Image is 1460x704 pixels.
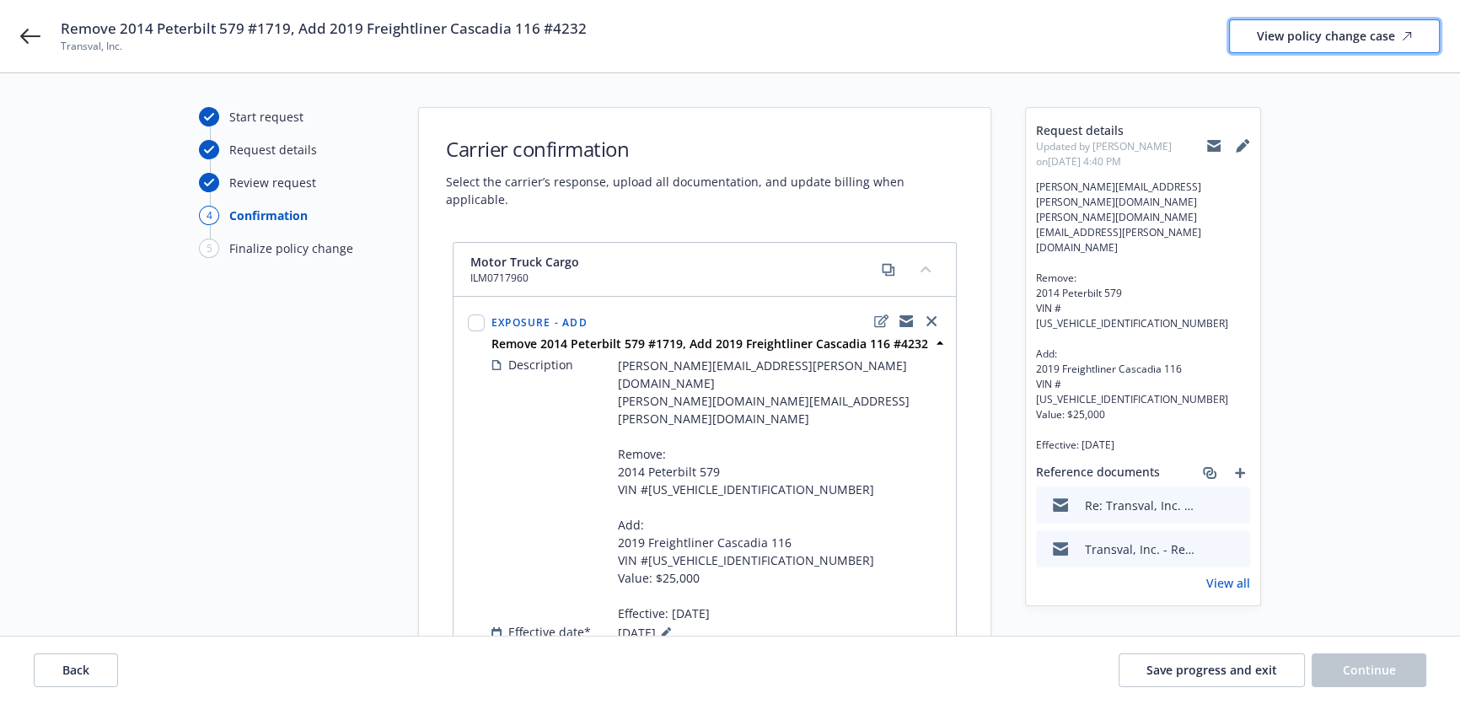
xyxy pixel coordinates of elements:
div: Review request [229,174,316,191]
div: 5 [199,239,219,258]
div: Confirmation [229,207,308,224]
span: Exposure - Add [491,315,588,330]
button: collapse content [912,255,939,282]
button: Continue [1312,653,1426,687]
span: Remove 2014 Peterbilt 579 #1719, Add 2019 Freightliner Cascadia 116 #4232 [61,19,587,39]
span: Save progress and exit [1146,662,1277,678]
span: [DATE] [618,622,676,642]
a: associate [1200,463,1220,483]
strong: Remove 2014 Peterbilt 579 #1719, Add 2019 Freightliner Cascadia 116 #4232 [491,336,928,352]
button: download file [1201,497,1215,514]
button: Back [34,653,118,687]
div: Request details [229,141,317,159]
a: edit [871,311,891,331]
div: View policy change case [1257,20,1412,52]
h1: Carrier confirmation [446,135,963,163]
span: Continue [1343,662,1396,678]
div: Transval, Inc. - Remove 2014 Peterbilt 579 #1719, Add 2019 Freightliner Cascadia 116 #4232 [1085,540,1194,558]
span: Request details [1036,121,1206,139]
button: preview file [1228,497,1243,514]
a: View policy change case [1229,19,1440,53]
a: copyLogging [896,311,916,331]
div: Finalize policy change [229,239,353,257]
span: Reference documents [1036,463,1160,483]
span: Effective date* [508,623,591,641]
span: Back [62,662,89,678]
span: Select the carrier’s response, upload all documentation, and update billing when applicable. [446,173,963,208]
a: add [1230,463,1250,483]
span: Motor Truck Cargo [470,253,579,271]
span: Updated by [PERSON_NAME] on [DATE] 4:40 PM [1036,139,1206,169]
div: Re: Transval, Inc. - Remove 2014 Peterbilt 579 #1719, Add 2019 Freightliner Cascadia 116 #4232 [1085,497,1194,514]
span: [PERSON_NAME][EMAIL_ADDRESS][PERSON_NAME][DOMAIN_NAME] [PERSON_NAME][DOMAIN_NAME][EMAIL_ADDRESS][... [618,357,942,622]
span: Transval, Inc. [61,39,587,54]
span: Description [508,356,573,373]
button: preview file [1228,540,1243,558]
span: ILM0717960 [470,271,579,286]
div: 4 [199,206,219,225]
a: copy [878,260,899,280]
div: Start request [229,108,303,126]
button: download file [1201,540,1215,558]
button: Save progress and exit [1119,653,1305,687]
a: close [921,311,942,331]
a: View all [1206,574,1250,592]
span: [PERSON_NAME][EMAIL_ADDRESS][PERSON_NAME][DOMAIN_NAME] [PERSON_NAME][DOMAIN_NAME][EMAIL_ADDRESS][... [1036,180,1250,453]
div: Motor Truck CargoILM0717960copycollapse content [454,243,956,297]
